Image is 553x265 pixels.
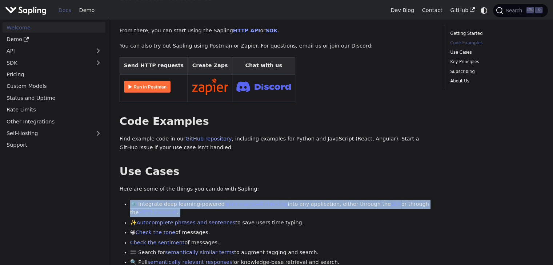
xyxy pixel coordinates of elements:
[265,28,277,33] a: SDK
[130,200,434,217] li: ⚙️ Integrate deep learning-powered into any application, either through the or through the .
[75,5,99,16] a: Demo
[120,57,188,74] th: Send HTTP requests
[450,58,540,65] a: Key Principles
[137,220,236,225] a: Autocomplete phrases and sentences
[91,46,105,56] button: Expand sidebar category 'API'
[3,128,105,139] a: Self-Hosting
[3,69,105,80] a: Pricing
[236,79,291,94] img: Join Discord
[386,5,418,16] a: Dev Blog
[120,185,434,193] p: Here are some of the things you can do with Sapling:
[192,78,228,95] img: Connect in Zapier
[188,57,232,74] th: Create Zaps
[124,81,171,93] img: Run in Postman
[450,30,540,37] a: Getting Started
[130,240,185,245] a: Check the sentiment
[233,28,260,33] a: HTTP API
[120,26,434,35] p: From there, you can start using the Sapling or .
[130,248,434,257] li: 🟰 Search for to augment tagging and search.
[3,22,105,33] a: Welcome
[130,219,434,227] li: ✨ to save users time typing.
[55,5,75,16] a: Docs
[446,5,478,16] a: GitHub
[5,5,49,16] a: Sapling.ai
[493,4,548,17] button: Search (Ctrl+K)
[3,93,105,103] a: Status and Uptime
[391,201,401,207] a: SDK
[148,259,232,265] a: semantically relevant responses
[165,249,234,255] a: semantically similar terms
[450,49,540,56] a: Use Cases
[3,105,105,115] a: Rate Limits
[120,135,434,152] p: Find example code in our , including examples for Python and JavaScript (React, Angular). Start a...
[450,68,540,75] a: Subscribing
[120,115,434,128] h2: Code Examples
[535,7,542,13] kbd: K
[185,136,232,142] a: GitHub repository
[450,78,540,85] a: About Us
[3,57,91,68] a: SDK
[3,34,105,45] a: Demo
[3,140,105,150] a: Support
[232,57,295,74] th: Chat with us
[3,81,105,91] a: Custom Models
[120,42,434,50] p: You can also try out Sapling using Postman or Zapier. For questions, email us or join our Discord:
[130,238,434,247] li: of messages.
[3,116,105,127] a: Other Integrations
[450,40,540,46] a: Code Examples
[5,5,47,16] img: Sapling.ai
[139,209,177,215] a: HTTP endpoint
[91,57,105,68] button: Expand sidebar category 'SDK'
[120,165,434,178] h2: Use Cases
[479,5,489,16] button: Switch between dark and light mode (currently system mode)
[136,229,175,235] a: Check the tone
[3,46,91,56] a: API
[130,228,434,237] li: 😀 of messages.
[503,8,526,13] span: Search
[418,5,446,16] a: Contact
[225,201,288,207] a: grammar/spell checking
